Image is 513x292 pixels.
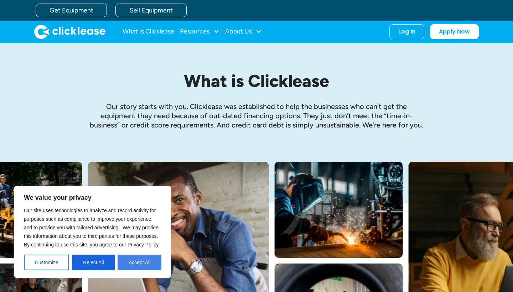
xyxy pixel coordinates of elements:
[72,255,115,270] button: Reject All
[89,102,424,130] p: Our story starts with you. Clicklease was established to help the businesses who can’t get the eq...
[123,25,174,39] a: What Is Clicklease
[275,162,403,258] img: A welder in a large mask working on a large pipe
[118,255,161,270] button: Accept All
[115,4,187,17] a: Sell Equipment
[398,28,415,35] div: Log In
[180,25,219,39] div: Resources
[36,4,107,17] a: Get Equipment
[14,186,171,278] div: We value your privacy
[24,193,161,202] p: We value your privacy
[225,25,262,39] div: About Us
[34,25,105,39] img: Clicklease logo
[89,72,424,90] h1: What is Clicklease
[24,208,160,247] span: Our site uses technologies to analyze and record activity for purposes such as compliance to impr...
[24,255,69,270] button: Customize
[430,24,479,39] a: Apply Now
[34,25,105,39] a: home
